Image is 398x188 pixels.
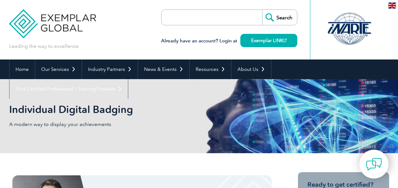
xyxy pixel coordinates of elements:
[9,60,35,79] a: Home
[82,60,138,79] a: Industry Partners
[9,79,128,99] a: Find Certified Professional / Training Provider
[262,10,297,25] input: Search
[388,3,396,9] img: en
[190,60,231,79] a: Resources
[366,156,382,172] img: contact-chat.png
[283,39,287,42] img: open_square.png
[9,104,275,115] h2: Individual Digital Badging
[9,43,79,50] p: Leading the way to excellence
[231,60,271,79] a: About Us
[240,34,297,47] a: Exemplar LINK
[9,121,199,128] p: A modern way to display your achievements
[161,37,297,45] h3: Already have an account? Login at
[35,60,82,79] a: Our Services
[138,60,189,79] a: News & Events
